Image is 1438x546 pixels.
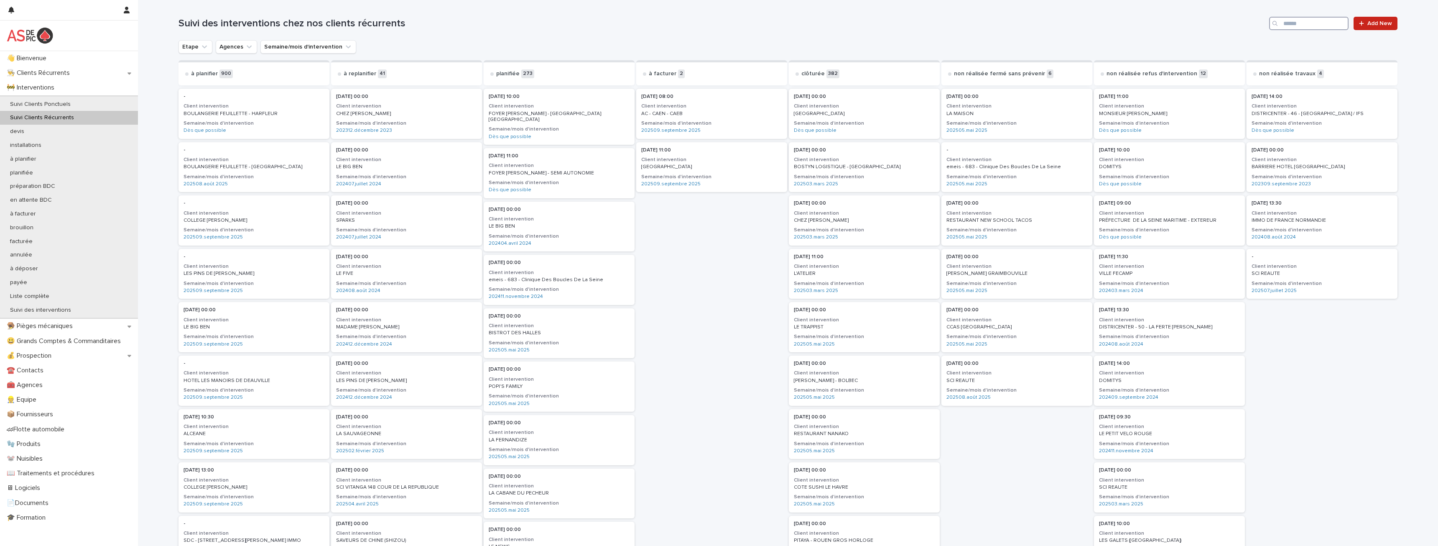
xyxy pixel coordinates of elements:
div: -Client interventionSCI REAUTESemaine/mois d'intervention202507.juillet 2025 [1247,249,1397,299]
a: 202509.septembre 2025 [641,181,701,187]
p: Suivi des interventions [3,307,78,314]
a: [DATE] 00:00Client intervention[PERSON_NAME] - BOLBECSemaine/mois d'intervention202505.mai 2025 [789,356,940,406]
div: [DATE] 00:00Client interventionCHEZ [PERSON_NAME]Semaine/mois d'intervention202312.décembre 2023 [331,89,482,139]
a: [DATE] 11:30Client interventionVILLE FECAMPSemaine/mois d'intervention202403.mars 2024 [1094,249,1245,299]
p: LE FIVE [336,271,477,277]
h3: Client intervention [184,156,324,163]
p: LE BIG BEN [336,164,477,170]
a: -Client interventionHOTEL LES MANOIRS DE DEAUVILLESemaine/mois d'intervention202509.septembre 2025 [178,356,329,406]
h3: Client intervention [336,210,477,217]
a: 202509.septembre 2025 [641,128,701,133]
p: [DATE] 00:00 [946,94,1087,100]
p: payée [3,279,34,286]
p: BARRIERE HOTEL [GEOGRAPHIC_DATA] [1252,164,1392,170]
p: [DATE] 00:00 [489,367,630,372]
div: [DATE] 11:00Client interventionFOYER [PERSON_NAME] - SEMI AUTONOMIESemaine/mois d'interventionDès... [484,148,635,198]
a: 202503.mars 2025 [794,181,838,187]
a: 202503.mars 2025 [794,288,838,294]
a: 202505.mai 2025 [946,234,987,240]
p: SCI REAUTE [1252,271,1392,277]
h3: Client intervention [336,103,477,110]
p: BOSTYN LOGISTIQUE - [GEOGRAPHIC_DATA] [794,164,935,170]
h3: Client intervention [1099,263,1240,270]
p: CHEZ [PERSON_NAME] [794,218,935,223]
h3: Client intervention [489,269,630,276]
p: - [184,200,324,206]
p: 🪤 Pièges mécaniques [3,322,79,330]
h3: Semaine/mois d'intervention [794,120,935,127]
a: [DATE] 00:00Client interventionLE TRAPPISTSemaine/mois d'intervention202505.mai 2025 [789,302,940,352]
p: - [184,361,324,367]
p: installations [3,142,48,149]
a: [DATE] 10:00Client interventionFOYER [PERSON_NAME] - [GEOGRAPHIC_DATA] [GEOGRAPHIC_DATA]Semaine/m... [484,89,635,145]
p: [DATE] 00:00 [946,307,1087,313]
p: [DATE] 14:00 [1099,361,1240,367]
p: BOULANGERIE FEUILLETTE - [GEOGRAPHIC_DATA] [184,164,324,170]
h3: Client intervention [184,263,324,270]
p: [DATE] 08:00 [641,94,782,100]
a: [DATE] 00:00Client interventionCHEZ [PERSON_NAME]Semaine/mois d'intervention202503.mars 2025 [789,195,940,246]
h3: Client intervention [641,156,782,163]
h3: Client intervention [794,317,935,323]
button: Etape [178,40,212,54]
p: LE BIG BEN [184,324,324,330]
h3: Semaine/mois d'intervention [489,340,630,346]
h3: Semaine/mois d'intervention [336,120,477,127]
div: [DATE] 00:00Client interventionMADAME [PERSON_NAME]Semaine/mois d'intervention202412.décembre 2024 [331,302,482,352]
p: [DATE] 00:00 [946,361,1087,367]
h3: Client intervention [794,210,935,217]
p: - [1252,254,1392,260]
p: - [184,94,324,100]
a: 202312.décembre 2023 [336,128,392,133]
h3: Semaine/mois d'intervention [641,120,782,127]
p: [DATE] 00:00 [946,254,1087,260]
a: [DATE] 00:00Client intervention[GEOGRAPHIC_DATA]Semaine/mois d'interventionDès que possible [789,89,940,139]
span: Add New [1367,21,1392,26]
a: 202507.juillet 2025 [1252,288,1297,294]
a: [DATE] 00:00Client interventionSCI REAUTESemaine/mois d'intervention202508.août 2025 [941,356,1092,406]
a: 202505.mai 2025 [489,347,530,353]
h3: Client intervention [336,263,477,270]
h3: Semaine/mois d'intervention [946,120,1087,127]
h3: Client intervention [184,103,324,110]
div: [DATE] 11:00Client interventionMONSIEUR [PERSON_NAME]Semaine/mois d'interventionDès que possible [1094,89,1245,139]
p: PRÉFECTURE DE LA SEINE MARITIME - EXTEREUR [1099,218,1240,223]
p: devis [3,128,31,135]
p: Liste complète [3,293,56,300]
h3: Semaine/mois d'intervention [489,126,630,133]
p: [DATE] 11:00 [794,254,935,260]
p: [DATE] 00:00 [336,307,477,313]
a: [DATE] 00:00Client interventionCCAS [GEOGRAPHIC_DATA]Semaine/mois d'intervention202505.mai 2025 [941,302,1092,352]
p: [DATE] 10:00 [1099,147,1240,153]
p: [DATE] 00:00 [1252,147,1392,153]
p: [DATE] 09:00 [1099,200,1240,206]
div: [DATE] 09:00Client interventionPRÉFECTURE DE LA SEINE MARITIME - EXTEREURSemaine/mois d'intervent... [1094,195,1245,246]
p: 👋 Bienvenue [3,54,53,62]
h3: Semaine/mois d'intervention [489,179,630,186]
h3: Client intervention [794,263,935,270]
p: [DATE] 00:00 [336,254,477,260]
p: en attente BDC [3,197,59,204]
a: -Client interventionemeis - 683 - Clinique Des Boucles De La SeineSemaine/mois d'intervention2025... [941,142,1092,192]
a: [DATE] 00:00Client interventionLA MAISONSemaine/mois d'intervention202505.mai 2025 [941,89,1092,139]
a: 202407.juillet 2024 [336,181,381,187]
p: [DATE] 00:00 [336,361,477,367]
a: [DATE] 00:00Client interventionLE BIG BENSemaine/mois d'intervention202404.avril 2024 [484,202,635,252]
div: [DATE] 13:30Client interventionDISTRICENTER - 50 - LA FERTE [PERSON_NAME]Semaine/mois d'intervent... [1094,302,1245,352]
a: 202505.mai 2025 [794,341,835,347]
p: VILLE FECAMP [1099,271,1240,277]
div: [DATE] 00:00Client interventionSPARKSSemaine/mois d'intervention202407.juillet 2024 [331,195,482,246]
a: Dès que possible [1099,128,1142,133]
a: Dès que possible [489,187,531,193]
p: AC - CAEN - CAEB [641,111,782,117]
a: 202408.août 2024 [336,288,380,294]
h3: Client intervention [489,103,630,110]
p: LES PINS DE [PERSON_NAME] [184,271,324,277]
p: 👨‍🍳 Clients Récurrents [3,69,76,77]
p: [DATE] 11:00 [641,147,782,153]
p: 🚧 Interventions [3,84,61,92]
p: LE BIG BEN [489,223,630,229]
